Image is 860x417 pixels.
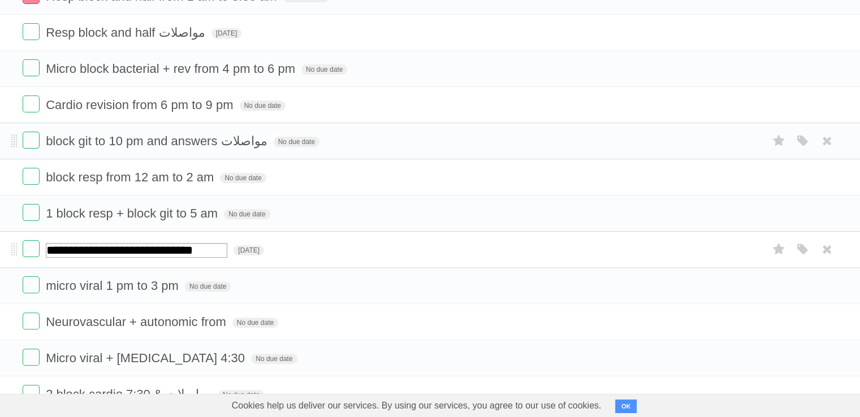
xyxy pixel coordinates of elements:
label: Done [23,204,40,221]
label: Done [23,59,40,76]
label: Done [23,23,40,40]
span: 1 block resp + block git to 5 am [46,206,221,220]
span: Micro block bacterial + rev from 4 pm to 6 pm [46,62,298,76]
label: Done [23,385,40,402]
span: No due date [240,101,286,111]
span: Cookies help us deliver our services. By using our services, you agree to our use of cookies. [221,394,613,417]
span: Neurovascular + autonomic from [46,315,229,329]
label: Done [23,168,40,185]
span: No due date [301,64,347,75]
span: Cardio revision from 6 pm to 9 pm [46,98,236,112]
span: Micro viral + [MEDICAL_DATA] 4:30 [46,351,248,365]
span: No due date [274,137,319,147]
span: block git to 10 pm and answers مواصلات [46,134,270,148]
span: 2 block cardio 7:30 & مواصلات [46,387,215,401]
label: Done [23,276,40,293]
label: Done [23,240,40,257]
label: Star task [768,240,790,259]
span: micro viral 1 pm to 3 pm [46,279,181,293]
span: [DATE] [211,28,242,38]
span: block resp from 12 am to 2 am [46,170,217,184]
label: Done [23,132,40,149]
button: OK [615,399,637,413]
label: Star task [768,132,790,150]
span: No due date [232,318,278,328]
span: No due date [224,209,270,219]
label: Done [23,312,40,329]
span: Resp block and half مواصلات [46,25,208,40]
label: Done [23,95,40,112]
span: No due date [218,390,264,400]
span: No due date [185,281,231,292]
span: No due date [220,173,266,183]
span: [DATE] [234,245,264,255]
span: No due date [251,354,297,364]
label: Done [23,349,40,366]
